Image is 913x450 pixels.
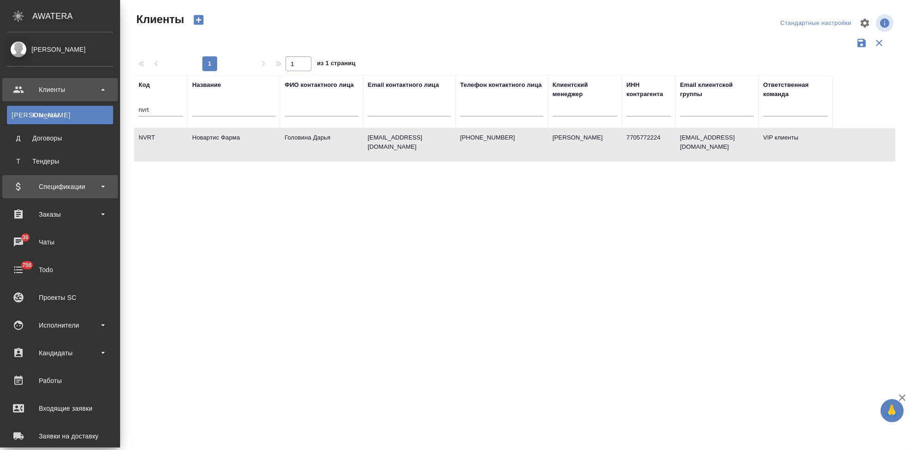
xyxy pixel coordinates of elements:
div: Email контактного лица [368,80,439,90]
td: Новартис Фарма [188,128,280,161]
div: Клиенты [7,83,113,97]
div: AWATERA [32,7,120,25]
span: Клиенты [134,12,184,27]
a: Заявки на доставку [2,425,118,448]
a: 36Чаты [2,231,118,254]
td: [PERSON_NAME] [548,128,622,161]
div: Название [192,80,221,90]
a: 756Todo [2,258,118,281]
td: 7705772224 [622,128,676,161]
div: Работы [7,374,113,388]
a: Входящие заявки [2,397,118,420]
div: Спецификации [7,180,113,194]
span: 756 [17,261,37,270]
div: Исполнители [7,318,113,332]
td: Головина Дарья [280,128,363,161]
div: Клиентский менеджер [553,80,617,99]
td: NVRT [134,128,188,161]
div: Email клиентской группы [680,80,754,99]
div: Код [139,80,150,90]
div: Кандидаты [7,346,113,360]
div: Клиенты [12,110,109,120]
div: ФИО контактного лица [285,80,354,90]
div: ИНН контрагента [627,80,671,99]
div: Заказы [7,207,113,221]
div: Чаты [7,235,113,249]
td: VIP клиенты [759,128,833,161]
td: [EMAIL_ADDRESS][DOMAIN_NAME] [676,128,759,161]
div: [PERSON_NAME] [7,44,113,55]
a: Проекты SC [2,286,118,309]
div: Ответственная команда [763,80,828,99]
div: Todo [7,263,113,277]
span: из 1 страниц [317,58,356,71]
span: Посмотреть информацию [876,14,895,32]
button: 🙏 [881,399,904,422]
button: Сохранить фильтры [853,34,870,52]
a: ДДоговоры [7,129,113,147]
a: [PERSON_NAME]Клиенты [7,106,113,124]
button: Создать [188,12,210,28]
div: Заявки на доставку [7,429,113,443]
div: Телефон контактного лица [460,80,542,90]
div: Тендеры [12,157,109,166]
span: Настроить таблицу [854,12,876,34]
p: [PHONE_NUMBER] [460,133,543,142]
span: 🙏 [884,401,900,420]
button: Сбросить фильтры [870,34,888,52]
a: ТТендеры [7,152,113,170]
div: Проекты SC [7,291,113,304]
div: split button [778,16,854,30]
p: [EMAIL_ADDRESS][DOMAIN_NAME] [368,133,451,152]
div: Договоры [12,134,109,143]
div: Входящие заявки [7,401,113,415]
a: Работы [2,369,118,392]
span: 36 [17,233,34,242]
